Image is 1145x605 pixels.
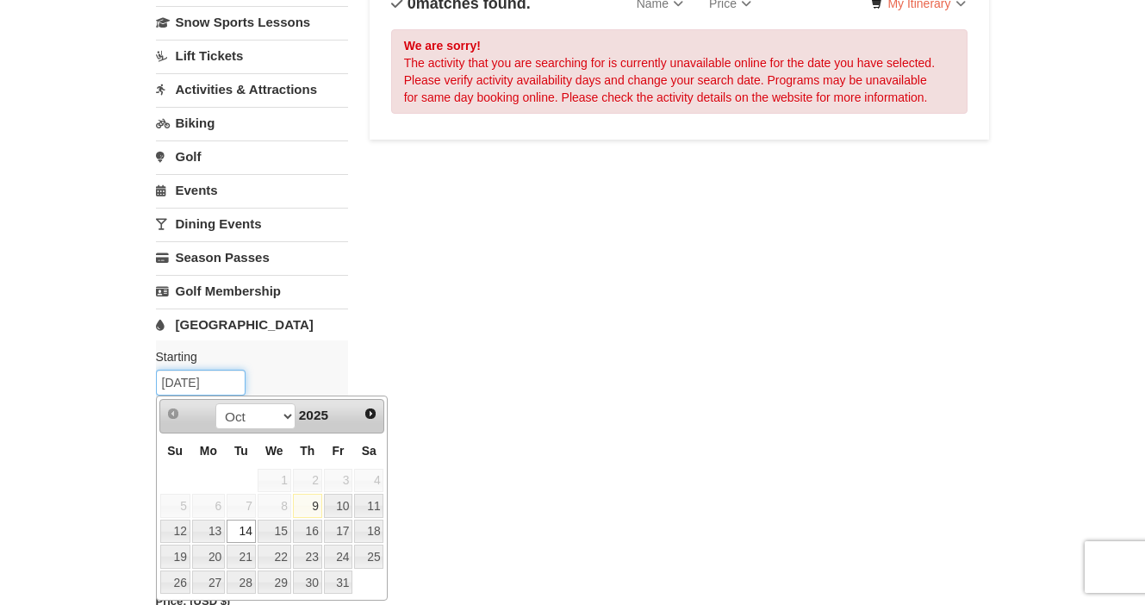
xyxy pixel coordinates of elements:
strong: We are sorry! [404,39,481,53]
span: 6 [192,494,225,518]
a: Biking [156,107,348,139]
span: Next [364,407,377,421]
a: 13 [192,520,225,544]
a: 25 [354,545,383,569]
span: 2025 [299,408,328,422]
a: 28 [227,571,256,595]
span: 8 [258,494,291,518]
a: 23 [293,545,322,569]
a: 24 [324,545,353,569]
a: 27 [192,571,225,595]
span: Tuesday [234,444,248,458]
a: Season Passes [156,241,348,273]
a: 26 [160,571,190,595]
a: 31 [324,571,353,595]
span: Sunday [167,444,183,458]
a: 12 [160,520,190,544]
a: 21 [227,545,256,569]
a: Lift Tickets [156,40,348,72]
a: 14 [227,520,256,544]
a: 29 [258,571,291,595]
span: 2 [293,469,322,493]
span: 1 [258,469,291,493]
span: Monday [200,444,217,458]
a: Golf Membership [156,275,348,307]
span: 7 [227,494,256,518]
a: 30 [293,571,322,595]
a: Snow Sports Lessons [156,6,348,38]
span: Prev [166,407,180,421]
label: Starting [156,348,335,365]
a: 19 [160,545,190,569]
a: 20 [192,545,225,569]
a: Dining Events [156,208,348,240]
a: Activities & Attractions [156,73,348,105]
a: 9 [293,494,322,518]
a: Events [156,174,348,206]
a: 17 [324,520,353,544]
span: 3 [324,469,353,493]
a: Golf [156,140,348,172]
a: 10 [324,494,353,518]
a: Next [358,402,383,426]
a: 18 [354,520,383,544]
span: 5 [160,494,190,518]
span: Wednesday [265,444,283,458]
span: Saturday [362,444,376,458]
a: 22 [258,545,291,569]
a: Prev [162,402,186,426]
div: The activity that you are searching for is currently unavailable online for the date you have sel... [391,29,968,114]
a: [GEOGRAPHIC_DATA] [156,309,348,340]
span: Friday [333,444,345,458]
a: 15 [258,520,291,544]
span: Thursday [300,444,314,458]
a: 16 [293,520,322,544]
a: 11 [354,494,383,518]
span: 4 [354,469,383,493]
